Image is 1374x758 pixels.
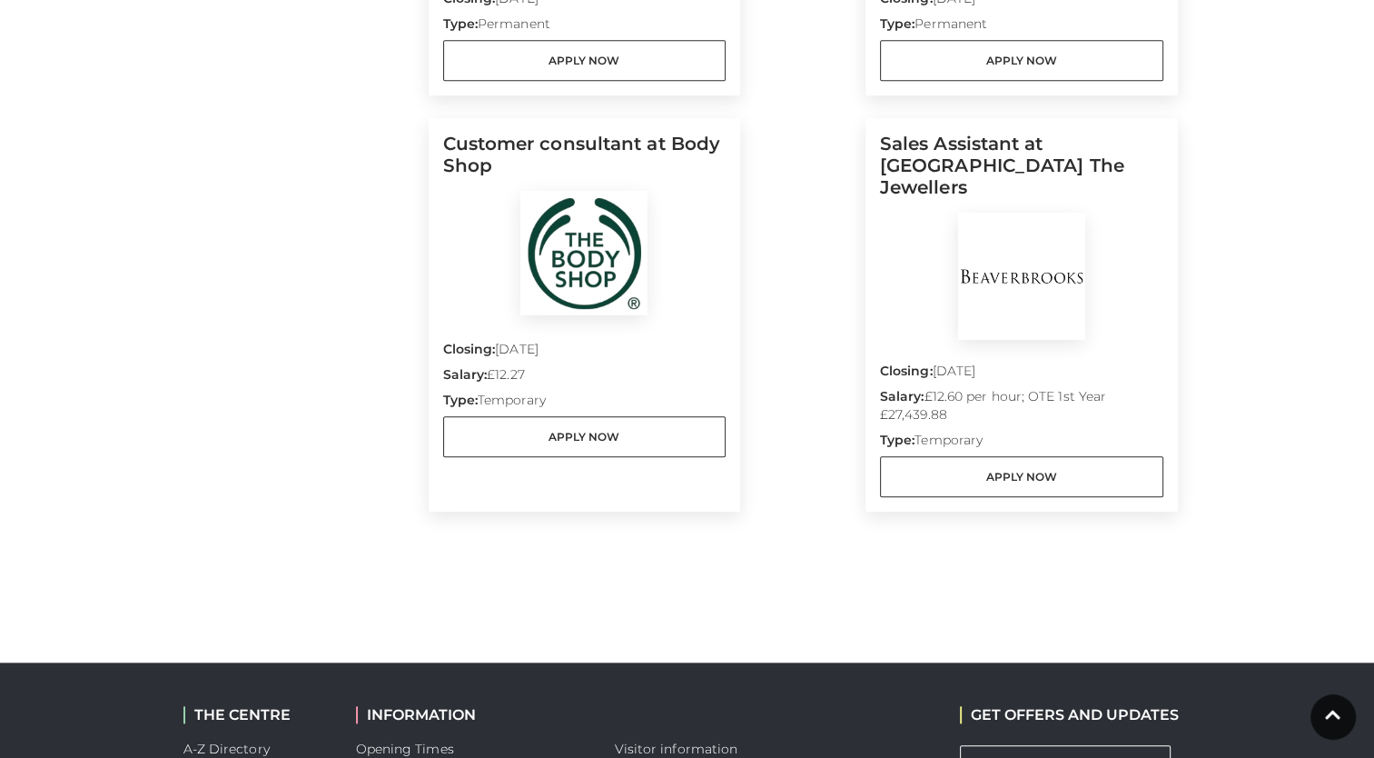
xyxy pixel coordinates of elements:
[958,213,1085,340] img: BeaverBrooks The Jewellers
[880,387,1163,431] p: £12.60 per hour; OTE 1st Year £27,439.88
[880,432,914,448] strong: Type:
[880,456,1163,497] a: Apply Now
[443,391,727,416] p: Temporary
[356,706,588,723] h2: INFORMATION
[880,363,933,379] strong: Closing:
[443,416,727,457] a: Apply Now
[880,362,1163,387] p: [DATE]
[520,191,647,315] img: Body Shop
[880,388,924,404] strong: Salary:
[443,15,478,32] strong: Type:
[443,15,727,40] p: Permanent
[443,340,727,365] p: [DATE]
[443,40,727,81] a: Apply Now
[880,15,1163,40] p: Permanent
[443,366,488,383] strong: Salary:
[880,133,1163,213] h5: Sales Assistant at [GEOGRAPHIC_DATA] The Jewellers
[880,15,914,32] strong: Type:
[443,133,727,191] h5: Customer consultant at Body Shop
[880,40,1163,81] a: Apply Now
[960,706,1179,723] h2: GET OFFERS AND UPDATES
[443,341,496,357] strong: Closing:
[615,741,738,757] a: Visitor information
[356,741,454,757] a: Opening Times
[443,365,727,391] p: £12.27
[183,706,329,723] h2: THE CENTRE
[183,741,270,757] a: A-Z Directory
[880,431,1163,456] p: Temporary
[443,392,478,408] strong: Type:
